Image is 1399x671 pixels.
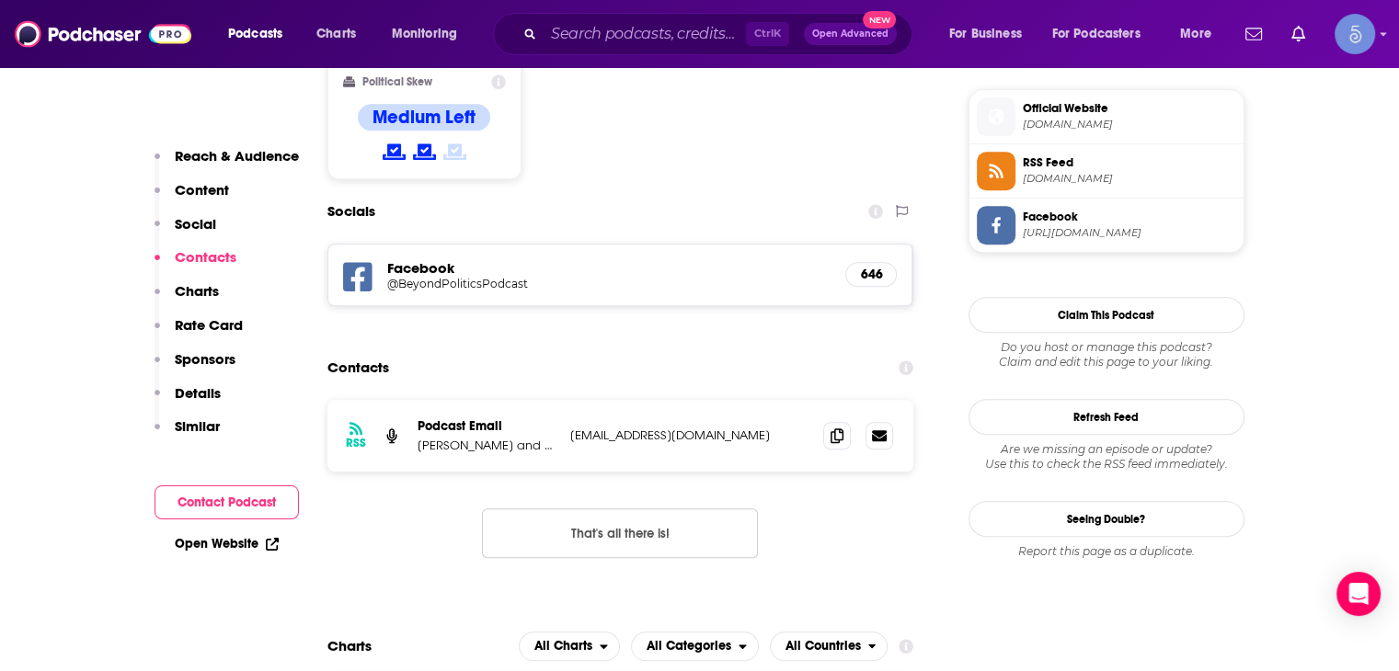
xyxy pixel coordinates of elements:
button: open menu [631,631,759,661]
p: Sponsors [175,350,235,368]
h2: Categories [631,631,759,661]
span: All Charts [534,640,592,653]
span: For Business [949,21,1022,47]
p: Similar [175,417,220,435]
input: Search podcasts, credits, & more... [544,19,746,49]
span: Official Website [1023,100,1236,117]
span: New [863,11,896,28]
button: Open AdvancedNew [804,23,897,45]
span: https://www.facebook.com/BeyondPoliticsPodcast [1023,226,1236,240]
div: Are we missing an episode or update? Use this to check the RSS feed immediately. [969,442,1244,472]
button: open menu [936,19,1045,49]
p: Details [175,384,221,402]
span: More [1180,21,1211,47]
button: Charts [155,282,219,316]
p: Rate Card [175,316,243,334]
a: Show notifications dropdown [1284,18,1313,50]
span: For Podcasters [1052,21,1141,47]
p: [PERSON_NAME] and [PERSON_NAME] [418,438,556,453]
button: Nothing here. [482,508,758,558]
button: Sponsors [155,350,235,384]
button: Details [155,384,221,418]
button: Claim This Podcast [969,297,1244,333]
span: Facebook [1023,209,1236,225]
a: RSS Feed[DOMAIN_NAME] [977,152,1236,190]
p: [EMAIL_ADDRESS][DOMAIN_NAME] [570,427,809,443]
span: beyondpoliticspodcast.com [1023,118,1236,131]
h5: Facebook [387,259,831,277]
span: anchor.fm [1023,172,1236,186]
a: Show notifications dropdown [1238,18,1269,50]
span: Monitoring [392,21,457,47]
button: open menu [770,631,889,661]
h2: Political Skew [362,75,432,88]
button: Contacts [155,248,236,282]
span: Logged in as Spiral5-G1 [1335,14,1375,54]
img: User Profile [1335,14,1375,54]
p: Charts [175,282,219,300]
span: Do you host or manage this podcast? [969,340,1244,355]
button: open menu [215,19,306,49]
button: open menu [1040,19,1167,49]
a: Charts [304,19,367,49]
span: Charts [316,21,356,47]
div: Claim and edit this page to your liking. [969,340,1244,370]
p: Social [175,215,216,233]
button: open menu [379,19,481,49]
a: @BeyondPoliticsPodcast [387,277,831,290]
a: Official Website[DOMAIN_NAME] [977,97,1236,136]
div: Report this page as a duplicate. [969,544,1244,559]
p: Reach & Audience [175,147,299,165]
div: Open Intercom Messenger [1336,572,1381,616]
button: Show profile menu [1335,14,1375,54]
span: All Categories [647,640,731,653]
button: Content [155,181,229,215]
a: Open Website [175,536,279,552]
button: Refresh Feed [969,399,1244,435]
img: Podchaser - Follow, Share and Rate Podcasts [15,17,191,51]
button: Social [155,215,216,249]
button: Contact Podcast [155,485,299,519]
span: All Countries [786,640,861,653]
a: Seeing Double? [969,501,1244,537]
span: RSS Feed [1023,154,1236,171]
h2: Platforms [519,631,620,661]
p: Content [175,181,229,199]
div: Search podcasts, credits, & more... [510,13,930,55]
h2: Countries [770,631,889,661]
h2: Charts [327,637,372,654]
button: Similar [155,417,220,451]
h5: @BeyondPoliticsPodcast [387,277,682,290]
button: open menu [519,631,620,661]
span: Open Advanced [812,29,889,39]
span: Ctrl K [746,22,789,46]
button: Rate Card [155,316,243,350]
h4: Medium Left [373,106,476,129]
a: Facebook[URL][DOMAIN_NAME] [977,206,1236,245]
h2: Contacts [327,350,389,385]
h5: 646 [861,267,881,282]
p: Podcast Email [418,418,556,434]
span: Podcasts [228,21,282,47]
button: open menu [1167,19,1234,49]
button: Reach & Audience [155,147,299,181]
p: Contacts [175,248,236,266]
h2: Socials [327,194,375,229]
h3: RSS [346,436,366,450]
